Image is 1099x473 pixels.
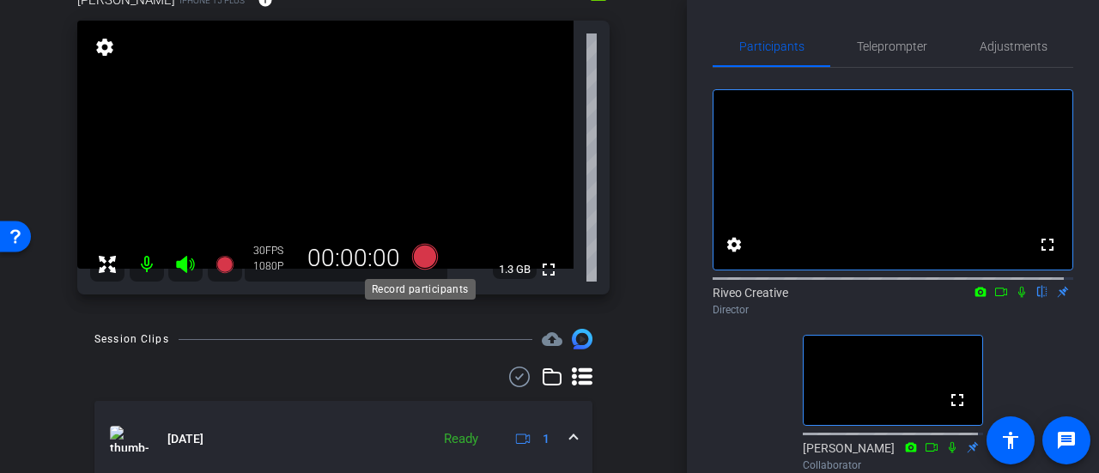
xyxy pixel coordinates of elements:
div: Director [713,302,1073,318]
span: 1 [543,430,549,448]
div: 1080P [253,259,296,273]
mat-icon: settings [724,234,744,255]
img: Session clips [572,329,592,349]
span: Teleprompter [857,40,927,52]
mat-icon: settings [93,37,117,58]
div: 30 [253,244,296,258]
span: Destinations for your clips [542,329,562,349]
div: Session Clips [94,330,169,348]
div: Riveo Creative [713,284,1073,318]
mat-icon: cloud_upload [542,329,562,349]
span: FPS [265,245,283,257]
div: Record participants [365,279,476,300]
div: Collaborator [803,458,983,473]
div: 00:00:00 [296,244,411,273]
span: Adjustments [980,40,1047,52]
mat-icon: fullscreen [947,390,968,410]
mat-icon: message [1056,430,1077,451]
img: thumb-nail [110,426,149,452]
mat-icon: accessibility [1000,430,1021,451]
div: Ready [435,429,487,449]
span: 1.3 GB [493,259,537,280]
span: Participants [739,40,805,52]
mat-icon: flip [1032,283,1053,299]
span: [DATE] [167,430,203,448]
div: [PERSON_NAME] [803,440,983,473]
mat-icon: fullscreen [1037,234,1058,255]
mat-icon: fullscreen [538,259,559,280]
